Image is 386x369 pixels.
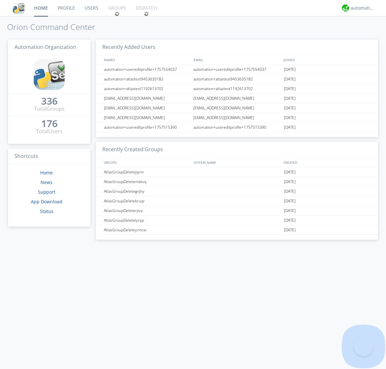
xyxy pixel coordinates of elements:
a: automation+atlastest9453635182automation+atlastest9453635182[DATE] [96,74,378,84]
a: AtlasGroupDeletepynir[DATE] [96,167,378,177]
span: [DATE] [284,94,296,103]
div: automation+atlastest1192613702 [192,84,282,93]
span: [DATE] [284,65,296,74]
a: Status [40,208,53,214]
div: automation+usereditprofile+1757554037 [192,65,282,74]
div: GROUPS [102,158,190,167]
div: automation+usereditprofile+1757554037 [102,65,191,74]
a: AtlasGroupDeleterjiva[DATE] [96,206,378,216]
div: [EMAIL_ADDRESS][DOMAIN_NAME] [192,103,282,113]
img: cddb5a64eb264b2086981ab96f4c1ba7 [13,2,24,14]
h3: Recently Added Users [96,40,378,55]
span: [DATE] [284,123,296,132]
span: [DATE] [284,167,296,177]
div: 336 [41,98,58,104]
h3: Shortcuts [8,149,90,164]
div: automation+atlastest9453635182 [102,74,191,84]
span: [DATE] [284,216,296,225]
img: d2d01cd9b4174d08988066c6d424eccd [342,5,349,12]
div: automation+atlastest9453635182 [192,74,282,84]
div: [EMAIL_ADDRESS][DOMAIN_NAME] [192,113,282,122]
div: automation+atlastest1192613702 [102,84,191,93]
div: AtlasGroupDeleterjiva [102,206,191,215]
div: automation+atlas [351,5,375,11]
a: 176 [41,120,58,128]
img: cddb5a64eb264b2086981ab96f4c1ba7 [34,59,65,90]
span: [DATE] [284,177,296,187]
span: [DATE] [284,225,296,235]
div: automation+usereditprofile+1757515390 [102,123,191,132]
div: AtlasGroupDeletelyrpp [102,216,191,225]
div: [EMAIL_ADDRESS][DOMAIN_NAME] [192,94,282,103]
span: [DATE] [284,196,296,206]
div: automation+usereditprofile+1757515390 [192,123,282,132]
a: AtlasGroupDeletekruqr[DATE] [96,196,378,206]
div: JOINED [282,55,372,64]
div: AtlasGroupDeletepynir [102,167,191,177]
span: Automation Organization [14,43,76,51]
div: [EMAIL_ADDRESS][DOMAIN_NAME] [102,113,191,122]
a: 336 [41,98,58,105]
div: 176 [41,120,58,127]
span: [DATE] [284,113,296,123]
a: [EMAIL_ADDRESS][DOMAIN_NAME][EMAIL_ADDRESS][DOMAIN_NAME][DATE] [96,94,378,103]
div: EMAIL [192,55,282,64]
a: automation+atlastest1192613702automation+atlastest1192613702[DATE] [96,84,378,94]
div: Total Users [36,128,62,135]
a: AtlasGroupDeleteynncw[DATE] [96,225,378,235]
div: NAMES [102,55,190,64]
div: AtlasGroupDeletembtvq [102,177,191,186]
img: spin.svg [144,12,149,16]
a: [EMAIL_ADDRESS][DOMAIN_NAME][EMAIL_ADDRESS][DOMAIN_NAME][DATE] [96,113,378,123]
div: [EMAIL_ADDRESS][DOMAIN_NAME] [102,103,191,113]
div: AtlasGroupDeleteynncw [102,225,191,235]
div: AtlasGroupDeletekruqr [102,196,191,206]
span: [DATE] [284,187,296,196]
img: spin.svg [115,12,119,16]
a: Support [38,189,55,195]
div: [EMAIL_ADDRESS][DOMAIN_NAME] [102,94,191,103]
a: Home [40,170,53,176]
div: SYSTEM_NAME [192,158,282,167]
a: News [41,179,52,185]
div: Total Groups [34,105,65,113]
iframe: Toggle Customer Support [354,337,373,356]
span: [DATE] [284,103,296,113]
a: [EMAIL_ADDRESS][DOMAIN_NAME][EMAIL_ADDRESS][DOMAIN_NAME][DATE] [96,103,378,113]
div: CREATED [282,158,372,167]
a: automation+usereditprofile+1757554037automation+usereditprofile+1757554037[DATE] [96,65,378,74]
span: [DATE] [284,74,296,84]
div: AtlasGroupDeletegnjhy [102,187,191,196]
a: AtlasGroupDeletelyrpp[DATE] [96,216,378,225]
h3: Recently Created Groups [96,142,378,158]
span: [DATE] [284,84,296,94]
span: [DATE] [284,206,296,216]
a: AtlasGroupDeletembtvq[DATE] [96,177,378,187]
a: App Download [31,198,62,205]
a: AtlasGroupDeletegnjhy[DATE] [96,187,378,196]
a: automation+usereditprofile+1757515390automation+usereditprofile+1757515390[DATE] [96,123,378,132]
